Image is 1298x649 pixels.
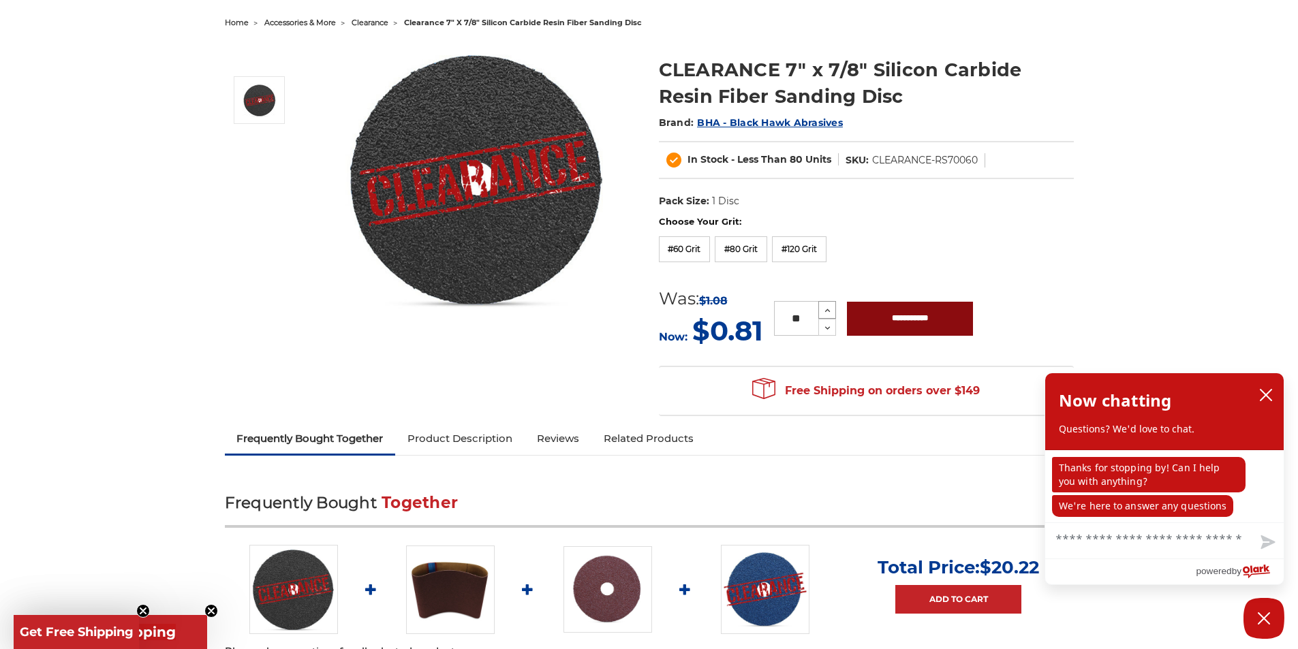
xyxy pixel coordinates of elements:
[225,18,249,27] a: home
[14,615,207,649] div: Get Free ShippingClose teaser
[1250,527,1284,558] button: Send message
[1196,563,1231,580] span: powered
[805,153,831,165] span: Units
[1196,559,1284,584] a: Powered by Olark
[1059,387,1171,414] h2: Now chatting
[699,294,728,307] span: $1.08
[225,493,377,512] span: Frequently Bought
[264,18,336,27] a: accessories & more
[659,286,763,312] div: Was:
[659,215,1074,229] label: Choose Your Grit:
[204,604,218,618] button: Close teaser
[878,556,1039,578] p: Total Price:
[591,424,706,454] a: Related Products
[752,377,980,405] span: Free Shipping on orders over $149
[1243,598,1284,639] button: Close Chatbox
[846,153,869,168] dt: SKU:
[895,585,1021,614] a: Add to Cart
[659,330,687,343] span: Now:
[341,42,614,315] img: CLEARANCE 7" x 7/8" Silicon Carbide Resin Fiber Sanding Disc
[404,18,642,27] span: clearance 7" x 7/8" silicon carbide resin fiber sanding disc
[731,153,787,165] span: - Less Than
[225,424,396,454] a: Frequently Bought Together
[395,424,525,454] a: Product Description
[243,83,277,117] img: CLEARANCE 7" x 7/8" Silicon Carbide Resin Fiber Sanding Disc
[14,615,139,649] div: Get Free ShippingClose teaser
[1052,495,1233,517] p: We're here to answer any questions
[712,194,739,208] dd: 1 Disc
[980,556,1039,578] span: $20.22
[525,424,591,454] a: Reviews
[136,604,150,618] button: Close teaser
[352,18,388,27] a: clearance
[1045,450,1284,522] div: chat
[1052,457,1246,492] p: Thanks for stopping by! Can I help you with anything?
[1232,563,1241,580] span: by
[659,116,694,129] span: Brand:
[249,545,338,633] img: CLEARANCE 7" x 7/8" Silicon Carbide Resin Fiber Sanding Disc
[687,153,728,165] span: In Stock
[790,153,803,165] span: 80
[659,194,709,208] dt: Pack Size:
[659,57,1074,110] h1: CLEARANCE 7" x 7/8" Silicon Carbide Resin Fiber Sanding Disc
[1059,422,1270,436] p: Questions? We'd love to chat.
[872,153,978,168] dd: CLEARANCE-RS70060
[20,624,134,639] span: Get Free Shipping
[692,314,763,347] span: $0.81
[382,493,458,512] span: Together
[1045,373,1284,585] div: olark chatbox
[697,116,843,129] a: BHA - Black Hawk Abrasives
[1255,385,1277,405] button: close chatbox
